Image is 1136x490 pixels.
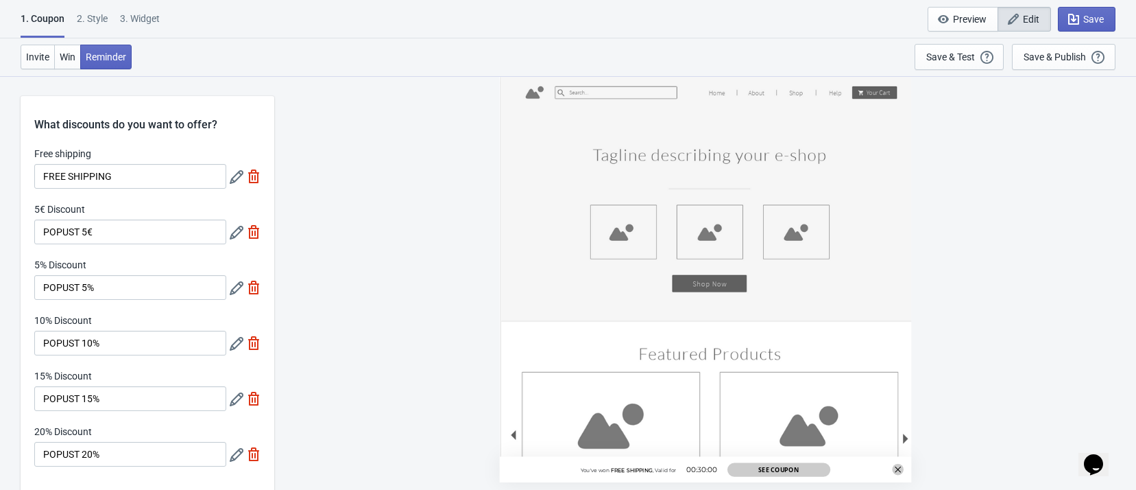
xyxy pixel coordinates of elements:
[611,467,652,474] span: FREE SHIPPING
[34,258,86,272] label: 5% Discount
[1078,435,1122,476] iframe: chat widget
[34,147,91,161] label: Free shipping
[581,467,609,474] span: You've won
[21,12,64,38] div: 1. Coupon
[1012,44,1115,70] button: Save & Publish
[34,369,92,383] label: 15% Discount
[998,7,1051,32] button: Edit
[915,44,1004,70] button: Save & Test
[953,14,987,25] span: Preview
[727,463,830,476] button: See Coupon
[21,96,274,133] div: What discounts do you want to offer?
[676,464,727,475] div: 00:30:00
[77,12,108,36] div: 2 . Style
[86,51,126,62] span: Reminder
[120,12,160,36] div: 3. Widget
[247,170,261,183] img: delete.svg
[1023,14,1039,25] span: Edit
[247,281,261,294] img: delete.svg
[21,45,55,69] button: Invite
[1083,14,1104,25] span: Save
[60,51,75,62] span: Win
[34,202,85,216] label: 5€ Discount
[926,51,975,62] div: Save & Test
[652,467,676,474] span: , Valid for
[928,7,998,32] button: Preview
[26,51,49,62] span: Invite
[1024,51,1086,62] div: Save & Publish
[34,425,92,439] label: 20% Discount
[247,392,261,406] img: delete.svg
[247,336,261,350] img: delete.svg
[247,447,261,461] img: delete.svg
[34,314,92,327] label: 10% Discount
[247,225,261,239] img: delete.svg
[1058,7,1115,32] button: Save
[54,45,81,69] button: Win
[80,45,132,69] button: Reminder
